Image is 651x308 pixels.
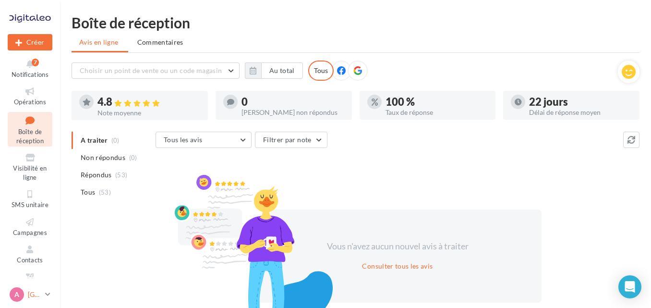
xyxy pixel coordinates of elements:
span: Contacts [17,256,43,264]
div: 7 [32,59,39,66]
div: 0 [241,97,344,107]
span: Répondus [81,170,112,180]
a: SMS unitaire [8,187,52,210]
div: Open Intercom Messenger [618,275,641,298]
span: (53) [99,188,111,196]
span: Tous les avis [164,136,203,144]
button: Consulter tous les avis [358,260,436,272]
a: Médiathèque [8,270,52,294]
div: Nouvelle campagne [8,34,52,50]
a: A [GEOGRAPHIC_DATA] [8,285,52,304]
span: Opérations [14,98,46,106]
a: Visibilité en ligne [8,150,52,183]
button: Filtrer par note [255,132,327,148]
span: Notifications [12,71,48,78]
div: Note moyenne [97,110,200,116]
div: 100 % [386,97,488,107]
div: [PERSON_NAME] non répondus [241,109,344,116]
span: (53) [115,171,127,179]
span: Boîte de réception [16,128,44,145]
button: Choisir un point de vente ou un code magasin [72,62,240,79]
p: [GEOGRAPHIC_DATA] [28,290,41,299]
span: A [14,290,19,299]
span: Non répondus [81,153,125,162]
span: (0) [129,154,137,161]
div: Vous n'avez aucun nouvel avis à traiter [315,240,480,253]
div: Tous [308,61,334,81]
div: Délai de réponse moyen [529,109,632,116]
a: Contacts [8,242,52,266]
span: Tous [81,187,95,197]
div: Taux de réponse [386,109,488,116]
button: Au total [261,62,303,79]
button: Au total [245,62,303,79]
span: Campagnes [13,229,47,236]
span: Visibilité en ligne [13,164,47,181]
button: Notifications 7 [8,57,52,80]
span: Choisir un point de vente ou un code magasin [80,66,222,74]
button: Créer [8,34,52,50]
div: Boîte de réception [72,15,639,30]
span: SMS unitaire [12,201,48,209]
span: Commentaires [137,37,183,47]
a: Boîte de réception [8,112,52,147]
div: 22 jours [529,97,632,107]
button: Tous les avis [156,132,252,148]
div: 4.8 [97,97,200,108]
a: Opérations [8,84,52,108]
a: Campagnes [8,215,52,238]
